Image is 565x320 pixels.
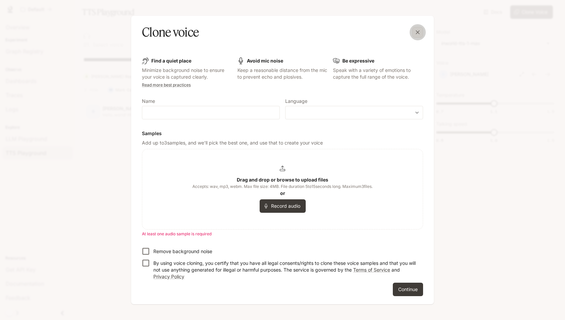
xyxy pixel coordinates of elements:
h6: Samples [142,130,423,137]
b: or [280,190,285,196]
div: ​ [286,109,423,116]
p: At least one audio sample is required [142,231,423,237]
p: Name [142,99,155,104]
b: Find a quiet place [151,58,191,64]
p: Speak with a variety of emotions to capture the full range of the voice. [333,67,423,80]
p: By using voice cloning, you certify that you have all legal consents/rights to clone these voice ... [153,260,418,280]
span: Accepts: wav, mp3, webm. Max file size: 4MB. File duration 5 to 15 seconds long. Maximum 3 files. [192,183,373,190]
p: Language [285,99,307,104]
p: Remove background noise [153,248,212,255]
button: Continue [393,283,423,296]
a: Privacy Policy [153,274,184,279]
b: Be expressive [342,58,374,64]
b: Drag and drop or browse to upload files [237,177,328,183]
p: Minimize background noise to ensure your voice is captured clearly. [142,67,232,80]
b: Avoid mic noise [247,58,283,64]
button: Record audio [260,199,306,213]
p: Keep a reasonable distance from the mic to prevent echo and plosives. [237,67,328,80]
a: Read more best practices [142,82,191,87]
a: Terms of Service [353,267,390,273]
p: Add up to 3 samples, and we'll pick the best one, and use that to create your voice [142,139,423,146]
h5: Clone voice [142,24,199,41]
